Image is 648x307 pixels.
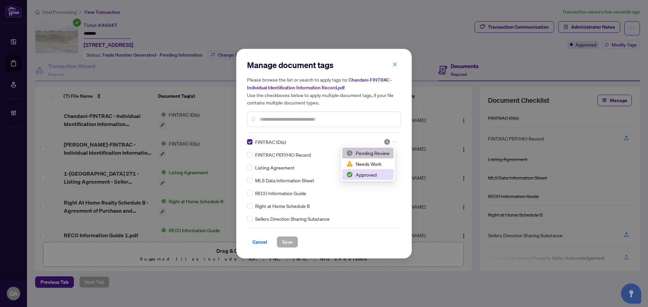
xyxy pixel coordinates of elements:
h2: Manage document tags [247,60,401,70]
button: Open asap [621,283,641,304]
h5: Please browse the list or search to apply tags to: Use the checkboxes below to apply multiple doc... [247,76,401,106]
span: MLS Data Information Sheet [255,177,314,184]
span: close [393,62,397,67]
img: status [346,171,353,178]
span: Right at Home Schedule B [255,202,310,210]
button: Cancel [247,236,273,248]
img: status [346,160,353,167]
button: Save [277,236,298,248]
span: RECO Information Guide [255,189,306,197]
div: Approved [346,171,389,178]
span: Listing Agreement [255,164,295,171]
span: FINTRAC ID(s) [255,138,286,146]
div: Approved [342,169,394,180]
span: FINTRAC PEP/HIO Record [255,151,311,158]
img: status [384,139,390,145]
span: Chandani-FINTRAC - Individual Identification Information Record.pdf [247,77,392,91]
span: Cancel [252,237,267,247]
div: Needs Work [342,158,394,169]
img: status [346,150,353,156]
div: Pending Review [342,148,394,158]
div: Pending Review [346,149,389,157]
span: Sellers Direction Sharing Substance [255,215,330,222]
span: Pending Review [384,139,397,145]
div: Needs Work [346,160,389,167]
